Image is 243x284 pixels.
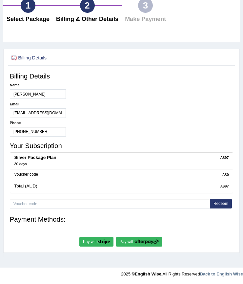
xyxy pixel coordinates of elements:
b: Silver Package Plan [14,155,56,160]
h4: Total (AUD) [14,184,229,189]
button: Redeem [210,199,232,208]
h5: Voucher code [14,172,229,177]
strong: 97 [225,184,229,188]
h2: Billing Details [10,54,149,62]
strong: English Wise. [135,272,162,276]
div: –A$ [220,172,229,178]
label: Phone [10,120,21,126]
div: 2025 © All Rights Reserved [121,268,243,277]
label: Email [10,102,19,107]
div: 30 days [14,162,229,166]
strong: 97 [225,156,229,160]
button: Pay with [79,237,114,247]
h3: Payment Methods: [10,216,233,223]
a: Back to English Wise [200,272,243,276]
input: Voucher code [10,199,210,208]
label: Name [10,83,20,88]
h3: Your Subscription [10,142,233,149]
div: A$ [220,155,229,161]
button: Pay with [116,237,162,247]
h3: Billing Details [10,73,66,80]
strong: 0 [227,173,229,177]
div: A$ [220,184,229,189]
h4: Make Payment [125,16,166,23]
h4: Billing & Other Details [56,16,118,23]
h4: Select Package [7,16,50,23]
